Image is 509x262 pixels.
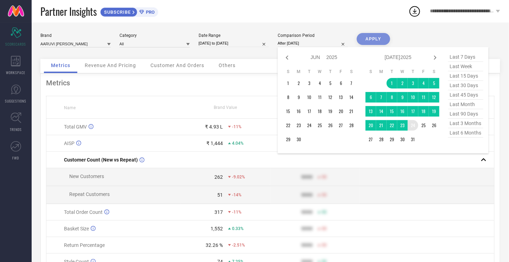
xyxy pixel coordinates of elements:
td: Sun Jun 01 2025 [283,78,294,89]
td: Tue Jun 24 2025 [304,120,315,131]
td: Wed Jul 02 2025 [397,78,408,89]
span: last week [448,62,483,71]
span: Repeat Customers [69,191,110,197]
span: last 30 days [448,81,483,90]
td: Tue Jun 17 2025 [304,106,315,117]
th: Tuesday [304,69,315,74]
span: Brand Value [214,105,237,110]
th: Saturday [429,69,439,74]
input: Select date range [199,40,269,47]
span: New Customers [69,173,104,179]
td: Mon Jul 21 2025 [376,120,387,131]
span: 50 [322,210,327,215]
td: Tue Jul 22 2025 [387,120,397,131]
td: Fri Jul 25 2025 [418,120,429,131]
span: last 90 days [448,109,483,119]
span: Partner Insights [40,4,97,19]
span: SUGGESTIONS [5,98,27,104]
td: Thu Jun 26 2025 [325,120,336,131]
td: Sat Jun 21 2025 [346,106,357,117]
th: Sunday [283,69,294,74]
td: Tue Jun 10 2025 [304,92,315,103]
td: Mon Jun 02 2025 [294,78,304,89]
div: 9999 [301,242,313,248]
th: Sunday [366,69,376,74]
td: Tue Jul 29 2025 [387,134,397,145]
div: Open download list [408,5,421,18]
span: Metrics [51,63,70,68]
th: Thursday [325,69,336,74]
th: Thursday [408,69,418,74]
div: Next month [431,53,439,62]
span: PRO [144,9,155,15]
td: Fri Jun 20 2025 [336,106,346,117]
td: Sun Jun 08 2025 [283,92,294,103]
div: 9999 [301,226,313,231]
td: Tue Jul 15 2025 [387,106,397,117]
td: Wed Jun 25 2025 [315,120,325,131]
span: last 3 months [448,119,483,128]
td: Thu Jul 31 2025 [408,134,418,145]
div: 51 [217,192,223,198]
td: Wed Jun 18 2025 [315,106,325,117]
td: Sat Jun 28 2025 [346,120,357,131]
td: Wed Jun 11 2025 [315,92,325,103]
span: -14% [232,192,241,197]
td: Fri Jul 11 2025 [418,92,429,103]
span: SUBSCRIBE [101,9,133,15]
td: Tue Jul 08 2025 [387,92,397,103]
div: Category [120,33,190,38]
span: -2.51% [232,243,245,248]
input: Select comparison period [278,40,348,47]
td: Mon Jun 23 2025 [294,120,304,131]
span: -9.02% [232,175,245,179]
span: last 15 days [448,71,483,81]
div: 9999 [301,192,313,198]
td: Fri Jun 13 2025 [336,92,346,103]
div: Previous month [283,53,291,62]
th: Wednesday [315,69,325,74]
span: 50 [322,243,327,248]
div: 262 [214,174,223,180]
td: Sun Jun 22 2025 [283,120,294,131]
div: Date Range [199,33,269,38]
td: Thu Jun 05 2025 [325,78,336,89]
span: last 6 months [448,128,483,138]
span: WORKSPACE [6,70,26,75]
td: Wed Jul 23 2025 [397,120,408,131]
td: Sat Jul 26 2025 [429,120,439,131]
div: ₹ 1,444 [206,140,223,146]
span: -11% [232,124,241,129]
td: Mon Jul 28 2025 [376,134,387,145]
span: Total GMV [64,124,87,130]
td: Wed Jul 09 2025 [397,92,408,103]
td: Sun Jun 29 2025 [283,134,294,145]
th: Friday [336,69,346,74]
div: 32.26 % [206,242,223,248]
td: Sun Jul 13 2025 [366,106,376,117]
td: Wed Jul 30 2025 [397,134,408,145]
td: Sun Jul 20 2025 [366,120,376,131]
span: Total Order Count [64,209,103,215]
td: Wed Jun 04 2025 [315,78,325,89]
td: Thu Jun 19 2025 [325,106,336,117]
div: Metrics [46,79,495,87]
span: 50 [322,175,327,179]
span: last 45 days [448,90,483,100]
span: 50 [322,192,327,197]
span: Revenue And Pricing [85,63,136,68]
td: Wed Jul 16 2025 [397,106,408,117]
div: 9999 [301,174,313,180]
td: Mon Jul 07 2025 [376,92,387,103]
span: Customer And Orders [150,63,204,68]
td: Tue Jul 01 2025 [387,78,397,89]
span: 4.04% [232,141,244,146]
td: Thu Jul 17 2025 [408,106,418,117]
td: Thu Jun 12 2025 [325,92,336,103]
td: Sun Jul 06 2025 [366,92,376,103]
span: SCORECARDS [6,41,26,47]
td: Sat Jun 07 2025 [346,78,357,89]
td: Fri Jul 04 2025 [418,78,429,89]
span: last month [448,100,483,109]
td: Mon Jul 14 2025 [376,106,387,117]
